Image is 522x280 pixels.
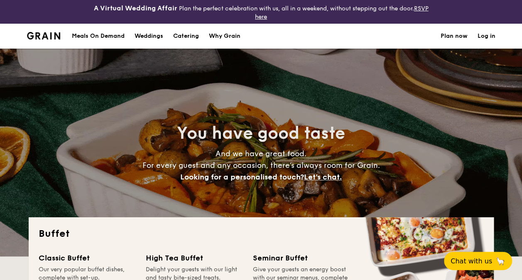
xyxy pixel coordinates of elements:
[94,3,177,13] h4: A Virtual Wedding Affair
[253,252,350,264] div: Seminar Buffet
[39,227,484,241] h2: Buffet
[451,257,492,265] span: Chat with us
[168,24,204,49] a: Catering
[444,252,512,270] button: Chat with us🦙
[304,172,342,182] span: Let's chat.
[204,24,245,49] a: Why Grain
[39,252,136,264] div: Classic Buffet
[180,172,304,182] span: Looking for a personalised touch?
[67,24,130,49] a: Meals On Demand
[441,24,468,49] a: Plan now
[173,24,199,49] h1: Catering
[146,252,243,264] div: High Tea Buffet
[87,3,435,20] div: Plan the perfect celebration with us, all in a weekend, without stepping out the door.
[495,256,505,266] span: 🦙
[209,24,240,49] div: Why Grain
[130,24,168,49] a: Weddings
[177,123,345,143] span: You have good taste
[142,149,380,182] span: And we have great food. For every guest and any occasion, there’s always room for Grain.
[27,32,61,39] a: Logotype
[135,24,163,49] div: Weddings
[72,24,125,49] div: Meals On Demand
[478,24,495,49] a: Log in
[27,32,61,39] img: Grain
